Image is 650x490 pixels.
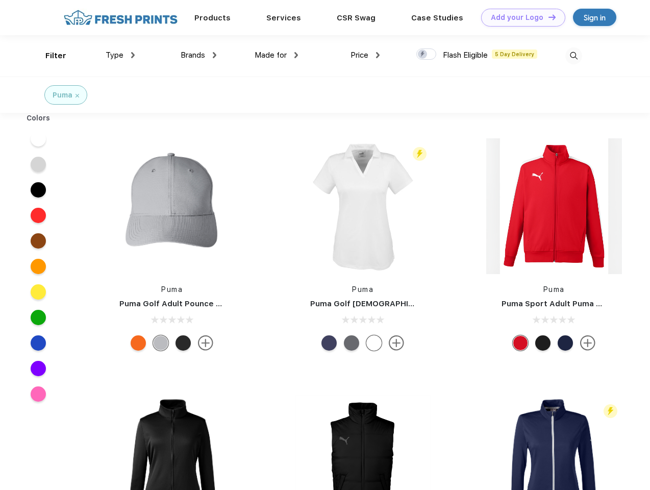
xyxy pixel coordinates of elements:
[337,13,376,22] a: CSR Swag
[351,51,368,60] span: Price
[376,52,380,58] img: dropdown.png
[198,335,213,351] img: more.svg
[61,9,181,27] img: fo%20logo%202.webp
[491,13,543,22] div: Add your Logo
[213,52,216,58] img: dropdown.png
[194,13,231,22] a: Products
[176,335,191,351] div: Puma Black
[443,51,488,60] span: Flash Eligible
[543,285,565,293] a: Puma
[389,335,404,351] img: more.svg
[294,52,298,58] img: dropdown.png
[565,47,582,64] img: desktop_search.svg
[548,14,556,20] img: DT
[513,335,528,351] div: High Risk Red
[352,285,373,293] a: Puma
[413,147,427,161] img: flash_active_toggle.svg
[604,404,617,418] img: flash_active_toggle.svg
[535,335,551,351] div: Puma Black
[486,138,622,274] img: func=resize&h=266
[492,50,537,59] span: 5 Day Delivery
[104,138,240,274] img: func=resize&h=266
[580,335,595,351] img: more.svg
[153,335,168,351] div: Quarry
[45,50,66,62] div: Filter
[19,113,58,124] div: Colors
[255,51,287,60] span: Made for
[321,335,337,351] div: Peacoat
[181,51,205,60] span: Brands
[161,285,183,293] a: Puma
[53,90,72,101] div: Puma
[310,299,499,308] a: Puma Golf [DEMOGRAPHIC_DATA]' Icon Golf Polo
[131,52,135,58] img: dropdown.png
[131,335,146,351] div: Vibrant Orange
[76,94,79,97] img: filter_cancel.svg
[573,9,616,26] a: Sign in
[366,335,382,351] div: Bright White
[295,138,431,274] img: func=resize&h=266
[106,51,123,60] span: Type
[584,12,606,23] div: Sign in
[266,13,301,22] a: Services
[558,335,573,351] div: Peacoat
[344,335,359,351] div: Quiet Shade
[119,299,276,308] a: Puma Golf Adult Pounce Adjustable Cap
